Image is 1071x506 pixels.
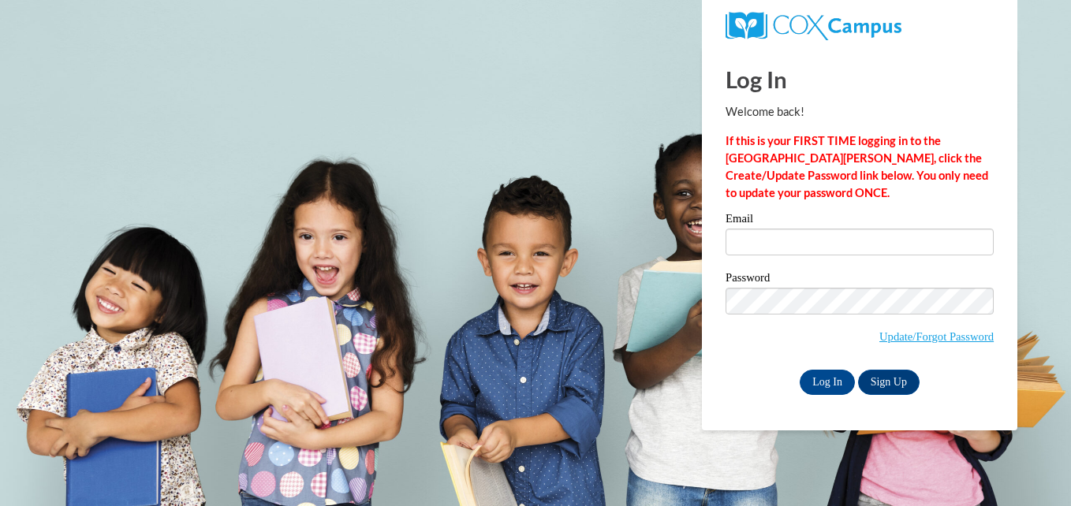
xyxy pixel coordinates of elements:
[726,134,988,199] strong: If this is your FIRST TIME logging in to the [GEOGRAPHIC_DATA][PERSON_NAME], click the Create/Upd...
[879,330,994,343] a: Update/Forgot Password
[726,63,994,95] h1: Log In
[726,12,901,40] img: COX Campus
[726,272,994,288] label: Password
[726,213,994,229] label: Email
[858,370,920,395] a: Sign Up
[726,103,994,121] p: Welcome back!
[726,18,901,32] a: COX Campus
[800,370,855,395] input: Log In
